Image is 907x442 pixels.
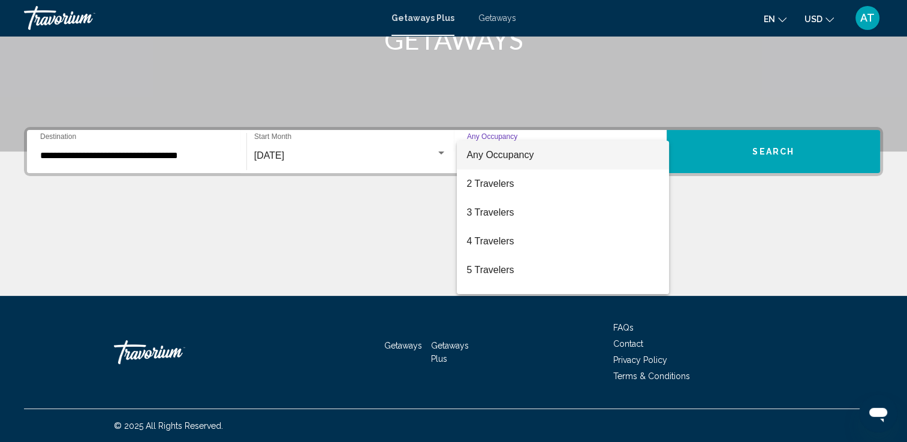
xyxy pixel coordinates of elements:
span: 3 Travelers [466,198,659,227]
span: 4 Travelers [466,227,659,256]
iframe: Button to launch messaging window [859,394,897,432]
span: Any Occupancy [466,150,534,160]
span: 6 Travelers [466,284,659,313]
span: 5 Travelers [466,256,659,284]
span: 2 Travelers [466,169,659,198]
